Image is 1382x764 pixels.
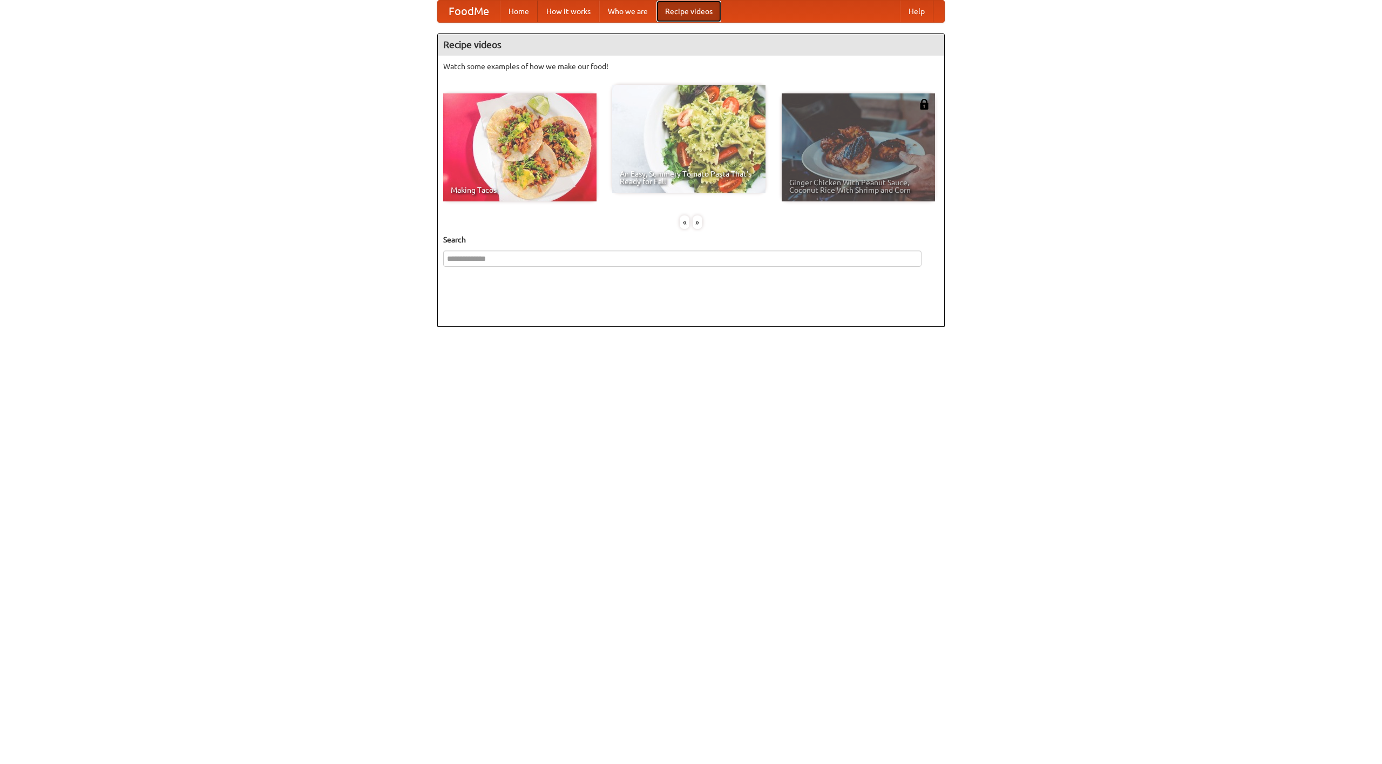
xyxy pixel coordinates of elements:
h5: Search [443,234,939,245]
a: Making Tacos [443,93,597,201]
a: Help [900,1,933,22]
div: » [693,215,702,229]
p: Watch some examples of how we make our food! [443,61,939,72]
a: FoodMe [438,1,500,22]
a: How it works [538,1,599,22]
h4: Recipe videos [438,34,944,56]
div: « [680,215,689,229]
span: An Easy, Summery Tomato Pasta That's Ready for Fall [620,170,758,185]
a: Home [500,1,538,22]
img: 483408.png [919,99,930,110]
a: Recipe videos [656,1,721,22]
a: Who we are [599,1,656,22]
span: Making Tacos [451,186,589,194]
a: An Easy, Summery Tomato Pasta That's Ready for Fall [612,85,765,193]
